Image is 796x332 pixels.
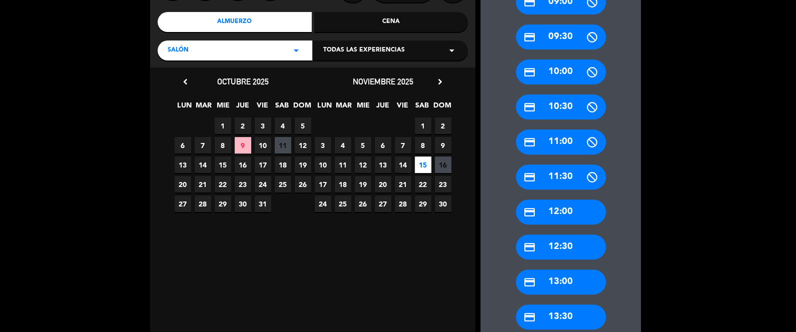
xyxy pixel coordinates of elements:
span: 18 [275,156,291,173]
span: LUN [176,99,193,116]
div: 11:30 [516,164,606,189]
span: 27 [375,195,391,212]
span: 10 [315,156,331,173]
i: credit_card [523,206,536,218]
span: 26 [295,176,311,192]
i: arrow_drop_down [290,44,302,56]
span: 6 [175,137,191,153]
span: 11 [275,137,291,153]
span: 13 [375,156,391,173]
span: 18 [335,176,351,192]
span: noviembre 2025 [353,76,413,86]
span: 7 [195,137,211,153]
span: 25 [275,176,291,192]
i: credit_card [523,66,536,78]
div: 11:00 [516,129,606,154]
span: 4 [335,137,351,153]
div: 09:30 [516,24,606,49]
span: 19 [295,156,311,173]
span: 5 [355,137,371,153]
span: 31 [255,195,271,212]
span: 5 [295,117,311,134]
span: 13 [175,156,191,173]
span: 28 [195,195,211,212]
span: 14 [395,156,411,173]
span: 8 [215,137,231,153]
span: octubre 2025 [217,76,269,86]
i: credit_card [523,101,536,113]
span: DOM [433,99,450,116]
i: credit_card [523,311,536,323]
div: Almuerzo [158,12,312,32]
span: 14 [195,156,211,173]
span: 10 [255,137,271,153]
span: 4 [275,117,291,134]
div: 10:00 [516,59,606,84]
i: arrow_drop_down [446,44,458,56]
span: 3 [255,117,271,134]
span: 30 [435,195,451,212]
span: 3 [315,137,331,153]
span: 20 [375,176,391,192]
span: 1 [215,117,231,134]
span: 23 [435,176,451,192]
span: 15 [215,156,231,173]
span: 2 [235,117,251,134]
i: credit_card [523,171,536,183]
span: 2 [435,117,451,134]
span: 8 [415,137,431,153]
span: 21 [195,176,211,192]
span: 16 [435,156,451,173]
span: 24 [315,195,331,212]
span: 9 [435,137,451,153]
div: 12:00 [516,199,606,224]
i: chevron_left [180,76,191,87]
span: 6 [375,137,391,153]
span: 17 [315,176,331,192]
span: 1 [415,117,431,134]
span: 30 [235,195,251,212]
span: 24 [255,176,271,192]
span: SAB [414,99,430,116]
i: chevron_right [435,76,445,87]
i: credit_card [523,241,536,253]
span: 29 [415,195,431,212]
span: 9 [235,137,251,153]
i: credit_card [523,31,536,43]
div: 12:30 [516,234,606,259]
div: 10:30 [516,94,606,119]
span: MIE [355,99,372,116]
span: 16 [235,156,251,173]
span: MAR [336,99,352,116]
span: 26 [355,195,371,212]
span: VIE [394,99,411,116]
span: LUN [316,99,333,116]
span: SAB [274,99,290,116]
span: 22 [415,176,431,192]
span: 20 [175,176,191,192]
span: 29 [215,195,231,212]
span: 11 [335,156,351,173]
span: 23 [235,176,251,192]
span: 15 [415,156,431,173]
i: credit_card [523,276,536,288]
div: Cena [314,12,468,32]
span: 7 [395,137,411,153]
span: JUE [235,99,251,116]
span: 25 [335,195,351,212]
span: 12 [295,137,311,153]
span: JUE [375,99,391,116]
span: 19 [355,176,371,192]
span: MIE [215,99,232,116]
span: 21 [395,176,411,192]
span: 12 [355,156,371,173]
span: Salón [168,45,189,55]
span: 22 [215,176,231,192]
span: Todas las experiencias [323,45,405,55]
div: 13:00 [516,269,606,294]
span: 28 [395,195,411,212]
span: 17 [255,156,271,173]
span: 27 [175,195,191,212]
i: credit_card [523,136,536,148]
div: 13:30 [516,304,606,329]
